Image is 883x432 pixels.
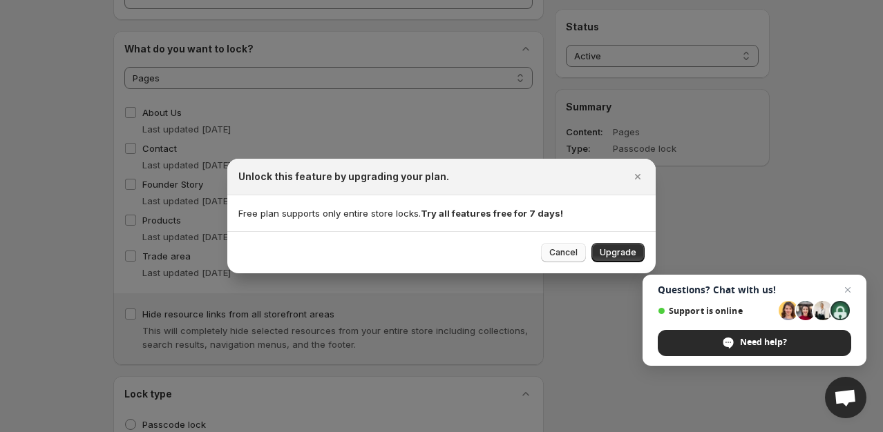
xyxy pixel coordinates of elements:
h2: Unlock this feature by upgrading your plan. [238,170,449,184]
a: Open chat [825,377,866,418]
span: Questions? Chat with us! [658,284,851,295]
span: Cancel [549,247,578,258]
span: Support is online [658,306,774,316]
span: Need help? [740,336,787,348]
span: Upgrade [600,247,636,258]
button: Cancel [541,243,586,262]
p: Free plan supports only entire store locks. [238,206,645,220]
strong: Try all features free for 7 days! [421,208,563,219]
button: Upgrade [591,243,645,262]
span: Need help? [658,330,851,356]
button: Close [628,167,647,186]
